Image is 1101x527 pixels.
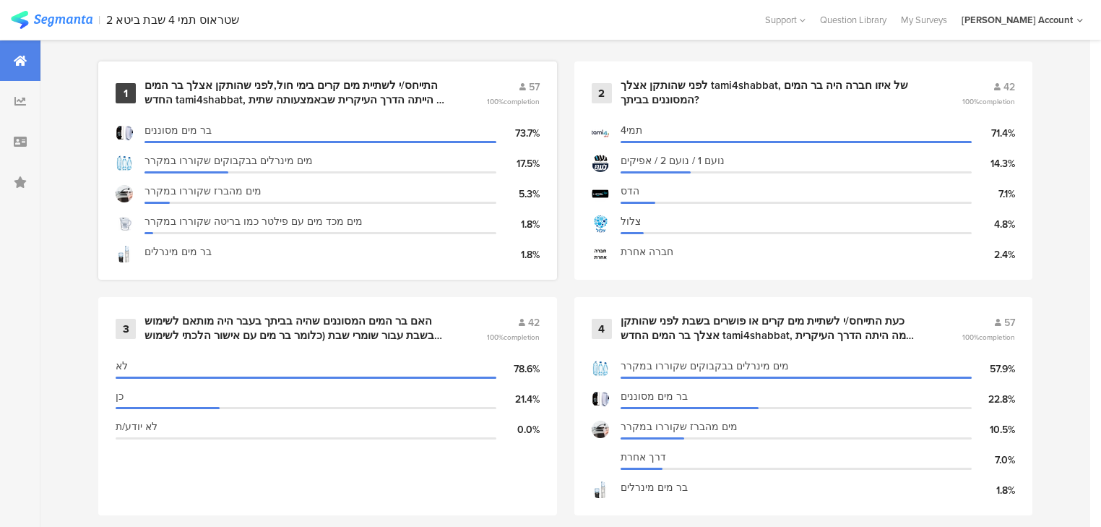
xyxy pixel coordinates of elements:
span: 42 [1003,80,1015,95]
span: בר מים מינרלים [144,244,212,260]
div: 22.8% [972,392,1015,407]
span: לא [116,359,128,374]
div: 1.8% [972,483,1015,498]
img: d3718dnoaommpf.cloudfront.net%2Fitem%2F3bbe0996385d8d7a5b65.jpg [592,246,609,263]
span: completion [504,332,540,343]
div: כעת התייחס/י לשתיית מים קרים או פושרים בשבת לפני שהותקן אצלך בר המים החדש tami4shabbat, מה היתה ה... [621,314,928,343]
div: 2 [592,83,612,103]
div: 1.8% [496,247,540,262]
div: לפני שהותקן אצלך tami4shabbat, של איזו חברה היה בר המים המסוננים בביתך? [621,79,928,107]
span: לא יודע/ת [116,419,157,434]
img: d3718dnoaommpf.cloudfront.net%2Fitem%2F842cda6214706dc78cb8.jpg [592,155,609,172]
span: מים מהברז שקוררו במקרר [144,184,262,199]
div: 3 [116,319,136,339]
span: הדס [621,184,639,199]
div: 71.4% [972,126,1015,141]
span: תמי4 [621,123,642,138]
div: 7.0% [972,453,1015,468]
img: d3718dnoaommpf.cloudfront.net%2Fitem%2Fed7d9ccf4699919d519e.png [592,185,609,202]
div: האם בר המים המסוננים שהיה בביתך בעבר היה מותאם לשימוש בשבת עבור שומרי שבת (כלומר בר מים עם אישור ... [144,314,452,343]
div: 78.6% [496,361,540,377]
span: completion [979,96,1015,107]
span: completion [979,332,1015,343]
img: d3718dnoaommpf.cloudfront.net%2Fitem%2Fb403c39939bb6d7bbe05.jpeg [116,185,133,202]
span: מים מכד מים עם פילטר כמו בריטה שקוררו במקרר [144,214,363,229]
img: d3718dnoaommpf.cloudfront.net%2Fitem%2Fb403c39939bb6d7bbe05.jpeg [592,421,609,438]
span: צלול [621,214,641,229]
img: d3718dnoaommpf.cloudfront.net%2Fitem%2F306d134d83c0aa4d25ce.png [116,246,133,263]
div: 57.9% [972,361,1015,377]
div: 0.0% [496,422,540,437]
div: 4.8% [972,217,1015,232]
div: 2 שטראוס תמי 4 שבת ביטא [106,13,239,27]
span: 57 [529,80,540,95]
span: מים מינרלים בבקבוקים שקוררו במקרר [144,153,313,168]
span: בר מים מסוננים [144,123,212,138]
div: Support [765,9,806,31]
div: 21.4% [496,392,540,407]
div: 5.3% [496,187,540,202]
div: 73.7% [496,126,540,141]
img: d3718dnoaommpf.cloudfront.net%2Fitem%2F306d134d83c0aa4d25ce.png [592,481,609,499]
img: d3718dnoaommpf.cloudfront.net%2Fitem%2F000f983dcbd6cc38513e.png [592,390,609,408]
div: 14.3% [972,156,1015,171]
img: segmanta logo [11,11,92,29]
div: התייחס/י לשתיית מים קרים בימי חול,לפני שהותקן אצלך בר המים החדש tami4shabbat, מה הייתה הדרך העיקר... [144,79,452,107]
div: 1.8% [496,217,540,232]
div: | [98,12,100,28]
div: 10.5% [972,422,1015,437]
a: Question Library [813,13,894,27]
img: d3718dnoaommpf.cloudfront.net%2Fitem%2F829faef35180f548d48a.jpg [116,155,133,172]
a: My Surveys [894,13,954,27]
span: בר מים מסוננים [621,389,688,404]
img: d3718dnoaommpf.cloudfront.net%2Fitem%2F9f3473069f6ad689edca.jpg [116,215,133,233]
span: 100% [962,332,1015,343]
img: d3718dnoaommpf.cloudfront.net%2Fitem%2Fdc1ac2ad3290135f3ba9.jpg [592,215,609,233]
span: כן [116,389,124,404]
span: נועם 1 / נועם 2 / אפיקים [621,153,725,168]
img: d3718dnoaommpf.cloudfront.net%2Fitem%2F829faef35180f548d48a.jpg [592,360,609,377]
div: 2.4% [972,247,1015,262]
div: 1 [116,83,136,103]
span: מים מהברז שקוררו במקרר [621,419,738,434]
div: 4 [592,319,612,339]
span: חברה אחרת [621,244,673,260]
span: 57 [1004,315,1015,330]
span: 100% [962,96,1015,107]
span: 100% [487,96,540,107]
span: בר מים מינרלים [621,480,688,495]
span: 42 [528,315,540,330]
span: מים מינרלים בבקבוקים שקוררו במקרר [621,359,789,374]
img: d3718dnoaommpf.cloudfront.net%2Fitem%2F4e9609450c33a237c938.jpg [592,124,609,142]
span: completion [504,96,540,107]
div: 17.5% [496,156,540,171]
img: d3718dnoaommpf.cloudfront.net%2Fitem%2F000f983dcbd6cc38513e.png [116,124,133,142]
span: דרך אחרת [621,450,666,465]
div: 7.1% [972,187,1015,202]
div: [PERSON_NAME] Account [962,13,1073,27]
span: 100% [487,332,540,343]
